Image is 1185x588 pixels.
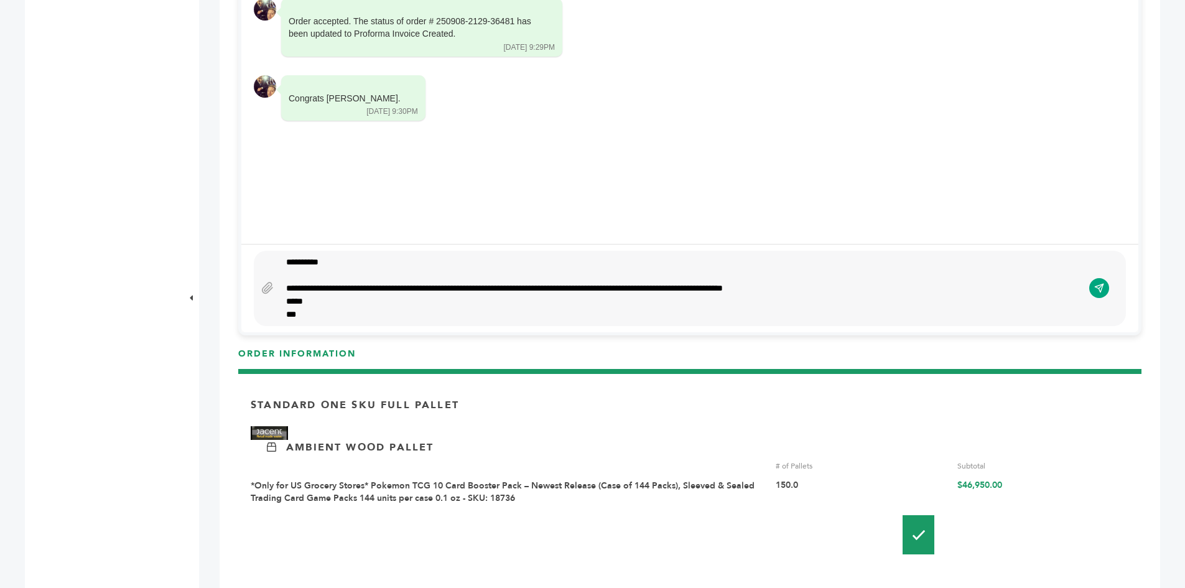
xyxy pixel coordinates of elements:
div: Subtotal [957,460,1129,472]
div: Congrats [PERSON_NAME]. [289,93,401,105]
img: Pallet-Icons-01.png [903,515,934,554]
p: Standard One Sku Full Pallet [251,398,459,412]
div: [DATE] 9:30PM [366,106,417,117]
div: [DATE] 9:29PM [504,42,555,53]
img: Ambient [267,442,276,452]
div: 150.0 [776,480,947,504]
h3: ORDER INFORMATION [238,348,1141,370]
div: Order accepted. The status of order # 250908-2129-36481 has been updated to Proforma Invoice Crea... [289,16,537,40]
a: *Only for US Grocery Stores* Pokemon TCG 10 Card Booster Pack – Newest Release (Case of 144 Packs... [251,480,755,504]
p: Ambient Wood Pallet [286,441,434,454]
div: # of Pallets [776,460,947,472]
div: $46,950.00 [957,480,1129,504]
img: Brand Name [251,426,288,440]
